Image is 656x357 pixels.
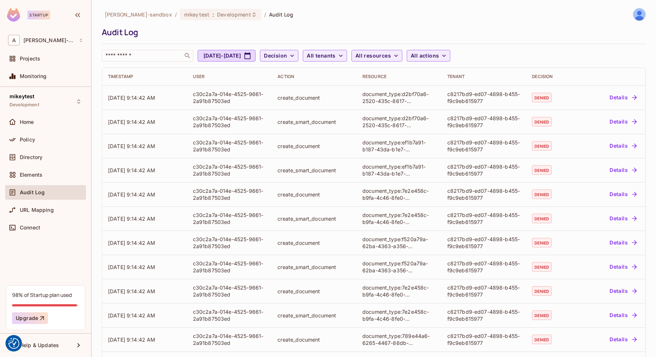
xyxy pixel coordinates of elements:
[277,94,351,101] div: create_document
[193,187,266,201] div: c30c2a7a-014e-4525-9661-2a91b87503ed
[447,236,521,250] div: c8217bd9-ed07-4898-b455-f9c9eb615977
[277,74,351,80] div: Action
[277,167,351,174] div: create_smart_document
[607,116,640,128] button: Details
[607,285,640,297] button: Details
[532,310,552,320] span: denied
[532,141,552,151] span: denied
[8,338,19,349] button: Consent Preferences
[8,35,20,45] span: A
[108,264,156,270] span: [DATE] 9:14:42 AM
[198,50,256,62] button: [DATE]-[DATE]
[20,172,42,178] span: Elements
[362,139,436,153] div: document_type:ef1b7a91-b187-43da-b1e7-8e71639ff1a7
[447,74,521,80] div: Tenant
[277,288,351,295] div: create_document
[532,189,552,199] span: denied
[260,50,298,62] button: Decision
[193,163,266,177] div: c30c2a7a-014e-4525-9661-2a91b87503ed
[607,164,640,176] button: Details
[20,342,59,348] span: Help & Updates
[108,143,156,149] span: [DATE] 9:14:42 AM
[532,214,552,223] span: denied
[362,332,436,346] div: document_type:789e44a6-6265-4467-86db-d641b67f2869
[8,338,19,349] img: Revisit consent button
[193,139,266,153] div: c30c2a7a-014e-4525-9661-2a91b87503ed
[277,215,351,222] div: create_smart_document
[607,92,640,103] button: Details
[193,284,266,298] div: c30c2a7a-014e-4525-9661-2a91b87503ed
[193,332,266,346] div: c30c2a7a-014e-4525-9661-2a91b87503ed
[447,187,521,201] div: c8217bd9-ed07-4898-b455-f9c9eb615977
[447,115,521,129] div: c8217bd9-ed07-4898-b455-f9c9eb615977
[102,27,642,38] div: Audit Log
[20,189,45,195] span: Audit Log
[532,286,552,296] span: denied
[20,119,34,125] span: Home
[264,51,287,60] span: Decision
[447,332,521,346] div: c8217bd9-ed07-4898-b455-f9c9eb615977
[407,50,450,62] button: All actions
[362,211,436,225] div: document_type:7e2e458c-b9fa-4c46-8fe0-e21a4b7be9ac
[108,119,156,125] span: [DATE] 9:14:42 AM
[362,163,436,177] div: document_type:ef1b7a91-b187-43da-b1e7-8e71639ff1a7
[277,191,351,198] div: create_document
[20,207,54,213] span: URL Mapping
[447,284,521,298] div: c8217bd9-ed07-4898-b455-f9c9eb615977
[607,309,640,321] button: Details
[20,73,47,79] span: Monitoring
[108,95,156,101] span: [DATE] 9:14:42 AM
[12,291,72,298] div: 98% of Startup plan used
[193,236,266,250] div: c30c2a7a-014e-4525-9661-2a91b87503ed
[175,11,177,18] li: /
[532,335,552,344] span: denied
[362,91,436,104] div: document_type:d2bf70a6-2520-435c-8617-2e1f67cb3485
[277,264,351,270] div: create_smart_document
[108,74,181,80] div: Timestamp
[20,154,42,160] span: Directory
[277,118,351,125] div: create_smart_document
[193,74,266,80] div: User
[269,11,293,18] span: Audit Log
[303,50,347,62] button: All tenants
[193,115,266,129] div: c30c2a7a-014e-4525-9661-2a91b87503ed
[108,240,156,246] span: [DATE] 9:14:42 AM
[7,8,20,22] img: SReyMgAAAABJRU5ErkJggg==
[20,56,40,62] span: Projects
[277,239,351,246] div: create_document
[532,262,552,272] span: denied
[108,312,156,319] span: [DATE] 9:14:42 AM
[362,187,436,201] div: document_type:7e2e458c-b9fa-4c46-8fe0-e21a4b7be9ac
[27,11,50,19] div: Startup
[20,225,40,231] span: Connect
[607,261,640,273] button: Details
[108,216,156,222] span: [DATE] 9:14:42 AM
[447,91,521,104] div: c8217bd9-ed07-4898-b455-f9c9eb615977
[411,51,439,60] span: All actions
[355,51,391,60] span: All resources
[447,163,521,177] div: c8217bd9-ed07-4898-b455-f9c9eb615977
[607,188,640,200] button: Details
[447,139,521,153] div: c8217bd9-ed07-4898-b455-f9c9eb615977
[277,336,351,343] div: create_document
[633,8,645,21] img: Mikey Forbes
[447,260,521,274] div: c8217bd9-ed07-4898-b455-f9c9eb615977
[105,11,172,18] span: the active workspace
[193,211,266,225] div: c30c2a7a-014e-4525-9661-2a91b87503ed
[447,308,521,322] div: c8217bd9-ed07-4898-b455-f9c9eb615977
[212,12,215,18] span: :
[532,117,552,126] span: denied
[193,308,266,322] div: c30c2a7a-014e-4525-9661-2a91b87503ed
[12,312,48,324] button: Upgrade
[108,191,156,198] span: [DATE] 9:14:42 AM
[351,50,402,62] button: All resources
[362,74,436,80] div: Resource
[362,284,436,298] div: document_type:7e2e458c-b9fa-4c46-8fe0-e21a4b7be9ac
[108,336,156,343] span: [DATE] 9:14:42 AM
[607,237,640,249] button: Details
[607,334,640,345] button: Details
[532,238,552,247] span: denied
[362,115,436,129] div: document_type:d2bf70a6-2520-435c-8617-2e1f67cb3485
[193,260,266,274] div: c30c2a7a-014e-4525-9661-2a91b87503ed
[184,11,209,18] span: mikeytest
